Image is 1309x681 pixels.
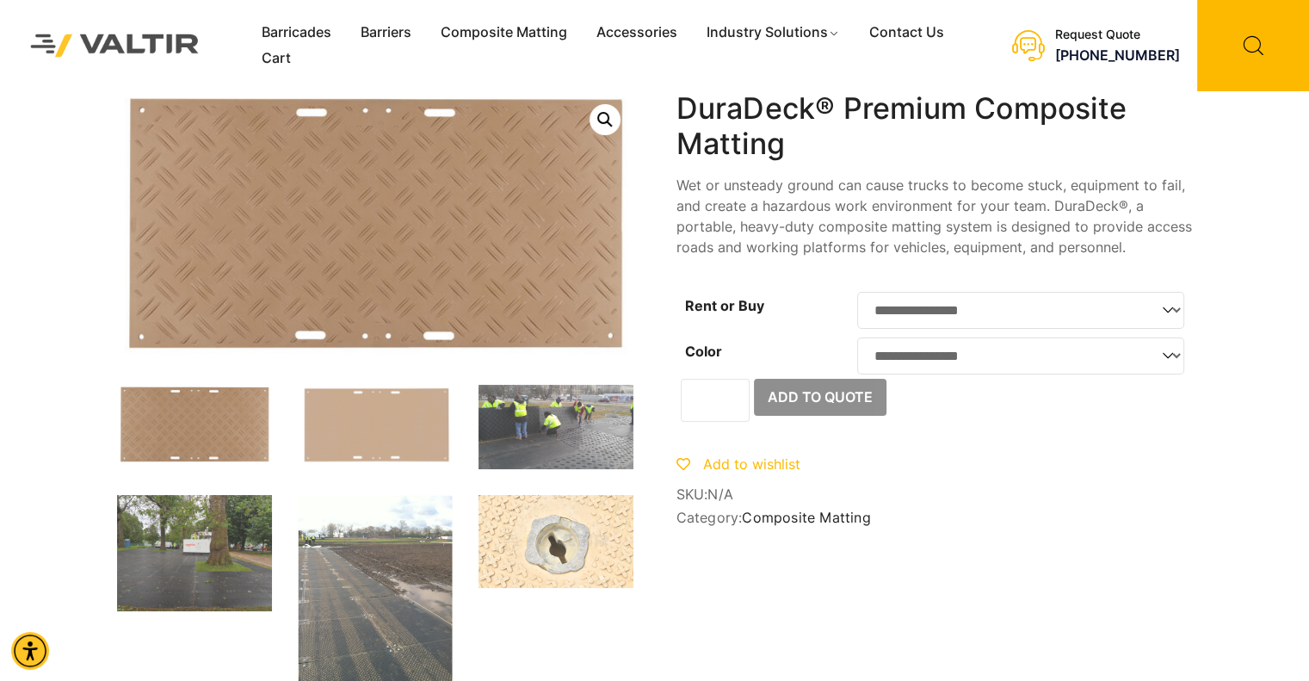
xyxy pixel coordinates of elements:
div: Request Quote [1055,28,1180,42]
input: Product quantity [681,379,750,422]
h1: DuraDeck® Premium Composite Matting [676,91,1193,162]
button: Add to Quote [754,379,886,417]
a: Accessories [582,20,692,46]
img: A flat, beige surface with a textured pattern and multiple holes for mounting or attachment. [298,385,453,465]
a: Contact Us [855,20,959,46]
a: call (888) 496-3625 [1055,46,1180,64]
img: Valtir Rentals [13,16,217,74]
div: Accessibility Menu [11,632,49,670]
a: Industry Solutions [692,20,855,46]
a: Composite Matting [426,20,582,46]
p: Wet or unsteady ground can cause trucks to become stuck, equipment to fail, and create a hazardou... [676,175,1193,257]
a: Open this option [590,104,621,135]
img: A textured, diamond-patterned mat in a light brown color, featuring holes for mounting or securing. [117,385,272,465]
a: Add to wishlist [676,455,800,473]
span: N/A [707,486,733,503]
img: A large white generator is parked on a black mat surface in a park, surrounded by trees and a few... [117,495,272,611]
span: Category: [676,510,1193,526]
label: Rent or Buy [685,297,764,314]
span: Add to wishlist [703,455,800,473]
a: Composite Matting [742,509,870,526]
a: Barriers [346,20,426,46]
img: Workers in bright yellow vests are assembling large black panels on a grassy area, preparing for ... [479,385,633,469]
img: A close-up of a circular metal fixture with a keyhole, surrounded by a textured surface featuring... [479,495,633,588]
label: Color [685,343,722,360]
a: Cart [247,46,306,71]
span: SKU: [676,486,1193,503]
a: Barricades [247,20,346,46]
